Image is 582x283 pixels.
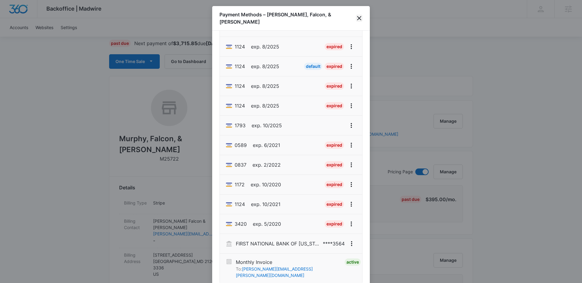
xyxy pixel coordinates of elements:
[347,239,356,248] button: View More
[236,266,342,278] p: To:
[346,219,356,229] button: View More
[251,201,280,208] span: exp. 10/2021
[251,102,279,109] span: exp. 8/2025
[346,140,356,150] button: View More
[346,160,356,170] button: View More
[235,63,245,70] span: Visa ending with
[356,15,363,22] button: close
[325,63,344,70] div: Expired
[253,220,281,228] span: exp. 5/2020
[325,141,344,149] div: Expired
[235,82,245,90] span: Visa ending with
[219,11,356,25] h1: Payment Methods – [PERSON_NAME], Falcon, & [PERSON_NAME]
[346,199,356,209] button: View More
[236,240,319,247] p: FIRST NATIONAL BANK OF [US_STATE]
[346,180,356,189] button: View More
[235,161,246,168] span: Visa ending with
[236,258,342,266] p: Monthly Invoice
[251,43,279,50] span: exp. 8/2025
[325,43,344,50] div: Expired
[236,266,313,278] a: [PERSON_NAME][EMAIL_ADDRESS][PERSON_NAME][DOMAIN_NAME]
[251,63,279,70] span: exp. 8/2025
[346,42,356,52] button: View More
[235,181,245,188] span: Visa ending with
[253,161,281,168] span: exp. 2/2022
[235,43,245,50] span: Visa ending with
[325,220,344,228] div: Expired
[345,258,361,266] div: Active
[304,63,322,70] div: Default
[235,122,246,129] span: Visa ending with
[251,181,281,188] span: exp. 10/2020
[253,141,280,149] span: exp. 6/2021
[325,201,344,208] div: Expired
[251,82,279,90] span: exp. 8/2025
[325,161,344,168] div: Expired
[325,181,344,188] div: Expired
[235,201,245,208] span: Visa ending with
[346,121,356,130] button: View More
[346,62,356,71] button: View More
[325,102,344,109] div: Expired
[325,82,344,90] div: Expired
[235,220,247,228] span: Visa ending with
[346,81,356,91] button: View More
[252,122,282,129] span: exp. 10/2025
[235,102,245,109] span: Visa ending with
[346,101,356,111] button: View More
[235,141,247,149] span: Visa ending with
